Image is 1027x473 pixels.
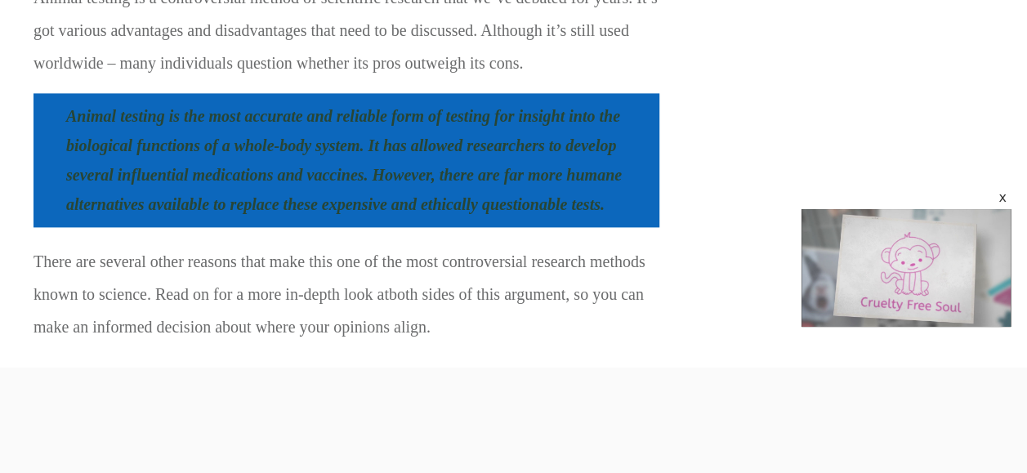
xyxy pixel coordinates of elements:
div: Video Player [802,209,1011,327]
p: There are several other reasons that make this one of the most controversial research methods kno... [33,245,659,359]
span: Animal testing is the most accurate and reliable form of testing for insight into the biological ... [66,107,622,213]
a: both sides of this argument [389,285,565,303]
iframe: Advertisement [103,368,924,469]
div: x [996,191,1009,204]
